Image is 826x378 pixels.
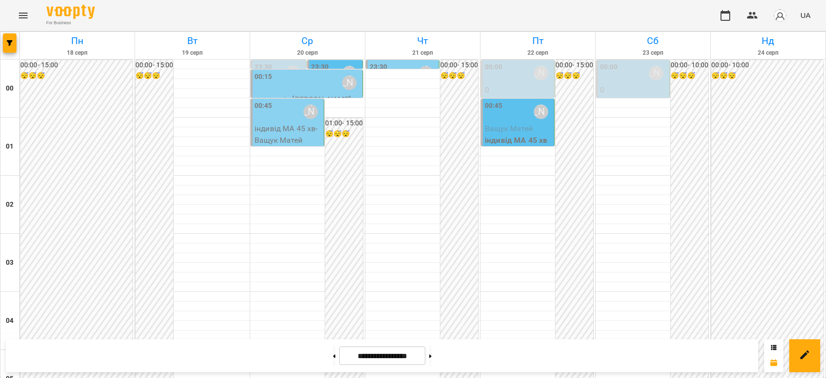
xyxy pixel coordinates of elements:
[600,62,618,73] label: 00:00
[303,105,318,119] div: Бондарєва Валерія
[711,60,824,71] h6: 00:00 - 10:00
[597,33,709,48] h6: Сб
[367,33,479,48] h6: Чт
[597,48,709,58] h6: 23 серп
[311,62,329,73] label: 23:30
[534,105,548,119] div: Бондарєва Валерія
[556,71,593,81] h6: 😴😴😴
[440,60,478,71] h6: 00:00 - 15:00
[482,33,594,48] h6: Пт
[800,10,811,20] span: UA
[712,33,824,48] h6: Нд
[485,62,503,73] label: 00:00
[534,66,548,80] div: Бондарєва Валерія
[135,71,173,81] h6: 😴😴😴
[6,83,14,94] h6: 00
[482,48,594,58] h6: 22 серп
[485,84,552,96] p: 0
[419,66,433,80] div: Бондарєва Валерія
[135,60,173,71] h6: 00:00 - 15:00
[21,33,133,48] h6: Пн
[6,257,14,268] h6: 03
[285,66,300,80] div: Бондарєва Валерія
[370,62,388,73] label: 23:30
[711,71,824,81] h6: 😴😴😴
[342,66,357,80] div: Бондарєва Валерія
[671,71,708,81] h6: 😴😴😴
[255,123,322,146] p: індивід МА 45 хв - Ващук Матей
[485,96,552,119] p: індивід МА 45 хв ([PERSON_NAME])
[252,33,363,48] h6: Ср
[255,94,360,106] p: логопедія - [PERSON_NAME]
[255,72,272,82] label: 00:15
[20,71,133,81] h6: 😴😴😴
[6,199,14,210] h6: 02
[46,5,95,19] img: Voopty Logo
[796,6,814,24] button: UA
[342,76,357,90] div: Бондарєва Валерія
[46,20,95,26] span: For Business
[485,135,552,146] p: індивід МА 45 хв
[600,96,667,119] p: індивід МА 45 хв ([PERSON_NAME])
[20,60,133,71] h6: 00:00 - 15:00
[136,48,248,58] h6: 19 серп
[21,48,133,58] h6: 18 серп
[671,60,708,71] h6: 00:00 - 10:00
[367,48,479,58] h6: 21 серп
[556,60,593,71] h6: 00:00 - 15:00
[325,118,363,129] h6: 01:00 - 15:00
[485,124,533,133] span: Ващук Матей
[12,4,35,27] button: Menu
[255,101,272,111] label: 00:45
[440,71,478,81] h6: 😴😴😴
[6,141,14,152] h6: 01
[649,66,663,80] div: Бондарєва Валерія
[252,48,363,58] h6: 20 серп
[773,9,787,22] img: avatar_s.png
[255,62,272,73] label: 23:30
[600,84,667,96] p: 0
[485,101,503,111] label: 00:45
[325,129,363,139] h6: 😴😴😴
[6,316,14,326] h6: 04
[712,48,824,58] h6: 24 серп
[136,33,248,48] h6: Вт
